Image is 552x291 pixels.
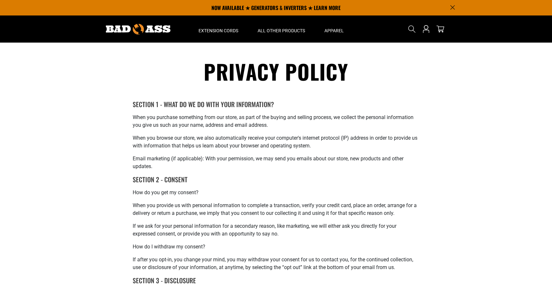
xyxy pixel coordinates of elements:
summary: All Other Products [248,15,315,43]
summary: Extension Cords [189,15,248,43]
p: When you provide us with personal information to complete a transaction, verify your credit card,... [133,202,419,217]
h6: SECTION 3 - DISCLOSURE [133,276,419,285]
strong: How do I withdraw my consent? [133,244,205,250]
p: Email marketing (if applicable): With your permission, we may send you emails about our store, ne... [133,155,419,170]
h6: SECTION 1 - WHAT DO WE DO WITH YOUR INFORMATION? [133,100,419,108]
p: When you browse our store, we also automatically receive your computer's internet protocol (IP) a... [133,134,419,150]
summary: Apparel [315,15,353,43]
span: Apparel [324,28,344,34]
span: Extension Cords [199,28,238,34]
h1: Privacy policy [133,58,419,85]
span: All Other Products [258,28,305,34]
summary: Search [407,24,417,34]
h6: SECTION 2 - CONSENT [133,176,419,184]
strong: How do you get my consent? [133,189,199,196]
p: If after you opt-in, you change your mind, you may withdraw your consent for us to contact you, f... [133,256,419,271]
p: If we ask for your personal information for a secondary reason, like marketing, we will either as... [133,222,419,238]
p: When you purchase something from our store, as part of the buying and selling process, we collect... [133,114,419,129]
img: Bad Ass Extension Cords [106,24,170,35]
